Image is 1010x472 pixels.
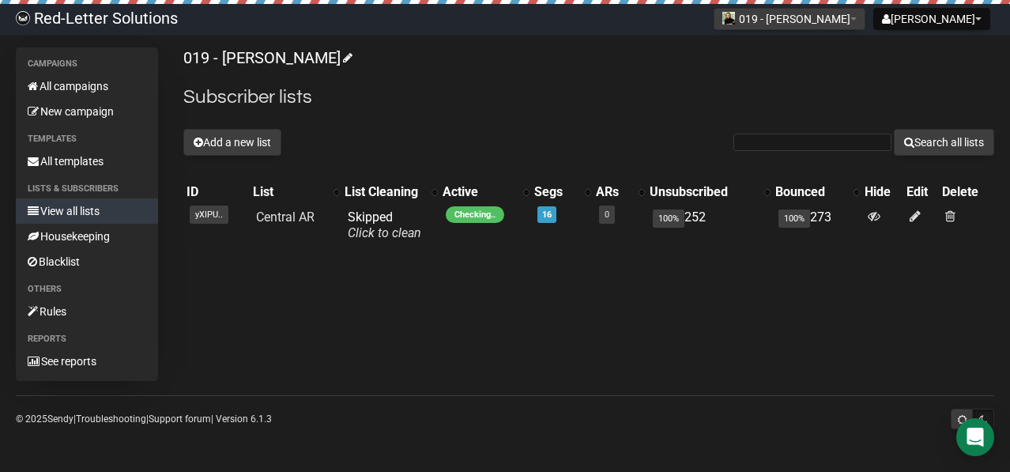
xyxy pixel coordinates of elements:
[16,149,158,174] a: All templates
[190,206,228,224] span: yXIPU..
[183,48,350,67] a: 019 - [PERSON_NAME]
[772,203,861,247] td: 273
[16,249,158,274] a: Blacklist
[149,413,211,425] a: Support forum
[348,210,421,240] span: Skipped
[16,198,158,224] a: View all lists
[605,210,609,220] a: 0
[16,99,158,124] a: New campaign
[250,181,341,203] th: List: No sort applied, activate to apply an ascending sort
[714,8,865,30] button: 019 - [PERSON_NAME]
[542,210,552,220] a: 16
[76,413,146,425] a: Troubleshooting
[446,206,504,223] span: Checking..
[906,184,936,200] div: Edit
[722,12,735,25] img: 97.jpg
[653,210,684,228] span: 100%
[183,129,281,156] button: Add a new list
[772,181,861,203] th: Bounced: No sort applied, activate to apply an ascending sort
[534,184,577,200] div: Segs
[183,181,250,203] th: ID: No sort applied, sorting is disabled
[650,184,756,200] div: Unsubscribed
[16,224,158,249] a: Housekeeping
[439,181,531,203] th: Active: No sort applied, activate to apply an ascending sort
[16,410,272,428] p: © 2025 | | | Version 6.1.3
[903,181,939,203] th: Edit: No sort applied, sorting is disabled
[778,210,810,228] span: 100%
[16,299,158,324] a: Rules
[775,184,845,200] div: Bounced
[939,181,994,203] th: Delete: No sort applied, sorting is disabled
[187,184,247,200] div: ID
[16,280,158,299] li: Others
[646,181,772,203] th: Unsubscribed: No sort applied, activate to apply an ascending sort
[865,184,900,200] div: Hide
[256,210,315,225] a: Central AR
[253,184,326,200] div: List
[956,418,994,456] div: Open Intercom Messenger
[873,8,990,30] button: [PERSON_NAME]
[16,74,158,99] a: All campaigns
[16,330,158,349] li: Reports
[942,184,991,200] div: Delete
[894,129,994,156] button: Search all lists
[16,55,158,74] li: Campaigns
[16,179,158,198] li: Lists & subscribers
[345,184,424,200] div: List Cleaning
[16,11,30,25] img: 983279c4004ba0864fc8a668c650e103
[16,349,158,374] a: See reports
[443,184,515,200] div: Active
[596,184,631,200] div: ARs
[47,413,73,425] a: Sendy
[646,203,772,247] td: 252
[531,181,593,203] th: Segs: No sort applied, activate to apply an ascending sort
[16,130,158,149] li: Templates
[341,181,439,203] th: List Cleaning: No sort applied, activate to apply an ascending sort
[348,225,421,240] a: Click to clean
[861,181,903,203] th: Hide: No sort applied, sorting is disabled
[183,83,994,111] h2: Subscriber lists
[593,181,647,203] th: ARs: No sort applied, activate to apply an ascending sort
